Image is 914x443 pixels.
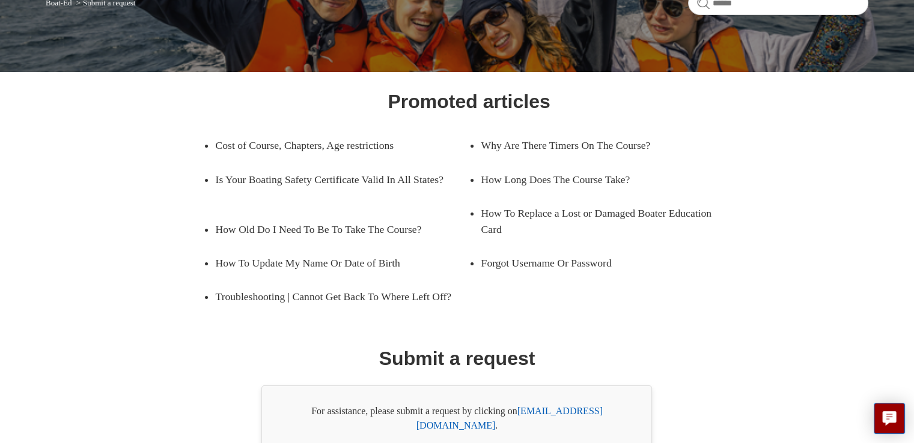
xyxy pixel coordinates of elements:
[388,87,550,116] h1: Promoted articles
[379,344,535,373] h1: Submit a request
[874,403,905,434] button: Live chat
[215,280,469,313] a: Troubleshooting | Cannot Get Back To Where Left Off?
[215,163,469,196] a: Is Your Boating Safety Certificate Valid In All States?
[481,196,734,246] a: How To Replace a Lost or Damaged Boater Education Card
[215,128,451,162] a: Cost of Course, Chapters, Age restrictions
[215,212,451,246] a: How Old Do I Need To Be To Take The Course?
[215,246,451,280] a: How To Update My Name Or Date of Birth
[481,163,716,196] a: How Long Does The Course Take?
[481,246,716,280] a: Forgot Username Or Password
[481,128,716,162] a: Why Are There Timers On The Course?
